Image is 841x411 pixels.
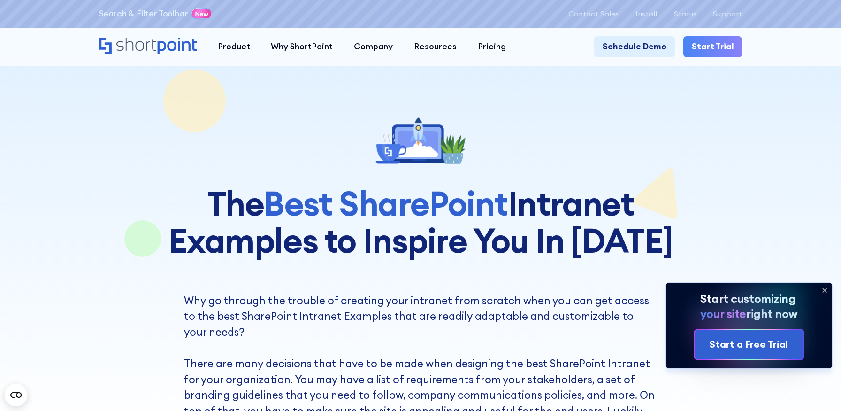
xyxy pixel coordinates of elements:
div: Pricing [478,40,506,53]
div: Resources [414,40,457,53]
a: Search & Filter Toolbar [99,8,188,20]
a: Company [344,36,404,57]
a: Why ShortPoint [260,36,344,57]
a: Schedule Demo [594,36,675,57]
a: Product [207,36,260,57]
div: Company [354,40,393,53]
div: Why ShortPoint [271,40,333,53]
div: Product [218,40,250,53]
div: Start a Free Trial [710,337,788,351]
a: Start a Free Trial [695,330,803,359]
span: Best SharePoint [263,182,508,225]
iframe: Chat Widget [794,366,841,411]
a: Home [99,38,197,56]
a: Contact Sales [568,9,619,18]
a: Status [674,9,696,18]
a: Install [635,9,657,18]
a: Resources [404,36,467,57]
a: Pricing [467,36,516,57]
h1: The Intranet Examples to Inspire You In [DATE] [168,185,673,259]
a: Start Trial [683,36,742,57]
button: Open CMP widget [5,384,27,406]
a: Support [713,9,742,18]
